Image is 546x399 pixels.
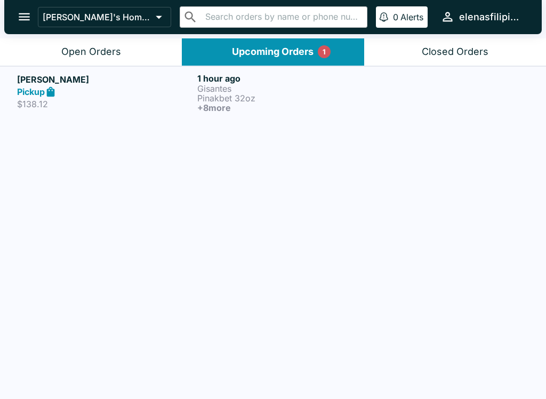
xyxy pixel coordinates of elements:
[61,46,121,58] div: Open Orders
[459,11,525,23] div: elenasfilipinofoods
[197,84,373,93] p: Gisantes
[11,3,38,30] button: open drawer
[197,93,373,103] p: Pinakbet 32oz
[436,5,529,28] button: elenasfilipinofoods
[202,10,363,25] input: Search orders by name or phone number
[393,12,398,22] p: 0
[422,46,488,58] div: Closed Orders
[17,99,193,109] p: $138.12
[197,103,373,113] h6: + 8 more
[400,12,423,22] p: Alerts
[17,86,45,97] strong: Pickup
[38,7,171,27] button: [PERSON_NAME]'s Home of the Finest Filipino Foods
[17,73,193,86] h5: [PERSON_NAME]
[43,12,151,22] p: [PERSON_NAME]'s Home of the Finest Filipino Foods
[197,73,373,84] h6: 1 hour ago
[232,46,314,58] div: Upcoming Orders
[323,46,326,57] p: 1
